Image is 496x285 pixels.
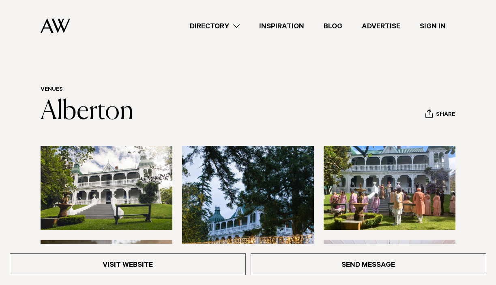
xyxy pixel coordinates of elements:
a: Inspiration [249,21,314,32]
a: Sign In [410,21,455,32]
a: Venues [41,87,63,93]
a: Directory [180,21,249,32]
a: Visit Website [10,253,246,275]
img: Heritage home Mt Albert [41,146,172,230]
span: Share [436,111,455,119]
img: Wedding party Auckland [324,146,455,230]
a: Blog [314,21,352,32]
a: Alberton [41,99,133,125]
img: Auckland Weddings Logo [41,18,70,33]
button: Share [425,109,455,121]
a: Advertise [352,21,410,32]
a: Send Message [251,253,487,275]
